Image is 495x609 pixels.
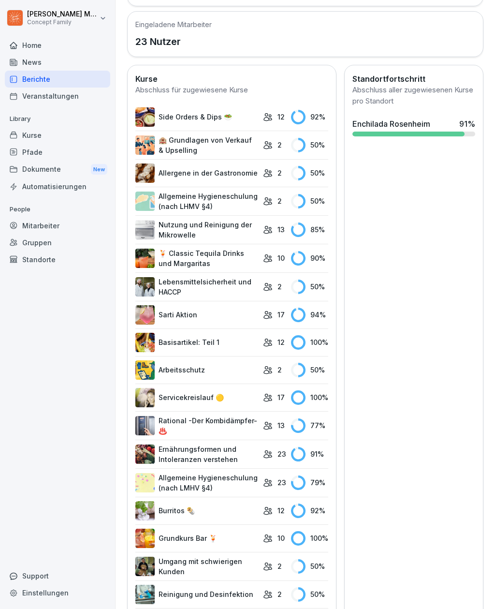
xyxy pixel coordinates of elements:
p: 23 [277,477,286,488]
div: 50 % [291,280,328,294]
a: Sarti Aktion [135,305,258,325]
div: Abschluss aller zugewiesenen Kurse pro Standort [352,85,475,106]
a: Automatisierungen [5,178,110,195]
div: 50 % [291,587,328,602]
a: Allgemeine Hygieneschulung (nach LHMV §4) [135,191,258,211]
img: v87k9k5isnb6jqloy4jwk1in.png [135,388,155,407]
div: 100 % [291,531,328,546]
p: 2 [277,196,282,206]
img: ibmq16c03v2u1873hyb2ubud.png [135,557,155,576]
a: Side Orders & Dips 🥗 [135,107,258,127]
a: Pfade [5,144,110,161]
h5: Eingeladene Mitarbeiter [135,19,212,30]
p: 2 [277,168,282,178]
div: 94 % [291,308,328,322]
p: 13 [277,224,285,235]
p: 10 [277,253,285,263]
div: 92 % [291,504,328,518]
div: 50 % [291,194,328,208]
div: 50 % [291,363,328,377]
a: Gruppen [5,234,110,251]
a: Standorte [5,251,110,268]
a: Berichte [5,71,110,88]
p: 12 [277,112,285,122]
p: 2 [277,589,282,599]
a: Allergene in der Gastronomie [135,163,258,183]
div: 91 % [459,118,475,130]
a: Einstellungen [5,584,110,601]
div: 90 % [291,251,328,266]
div: New [91,164,107,175]
img: q0q559oa0uxor67ynhkb83qw.png [135,305,155,325]
p: 23 Nutzer [135,34,212,49]
img: bdidfg6e4ofg5twq7n4gd52h.png [135,445,155,464]
a: Lebensmittelsicherheit und HACCP [135,277,258,297]
p: 2 [277,282,282,292]
p: Concept Family [27,19,98,26]
div: 50 % [291,559,328,574]
img: vl10squk9nhs2w7y6yyq5aqw.png [135,333,155,352]
a: Reinigung und Desinfektion [135,585,258,604]
div: 100 % [291,335,328,350]
img: ztsbguhbjntb8twi5r10a891.png [135,107,155,127]
p: 23 [277,449,286,459]
div: Enchilada Rosenheim [352,118,430,130]
p: People [5,202,110,217]
p: 13 [277,420,285,431]
img: przilfagqu39ul8e09m81im9.png [135,416,155,435]
a: Ernährungsformen und Intoleranzen verstehen [135,444,258,464]
p: 12 [277,505,285,516]
a: Home [5,37,110,54]
div: 77 % [291,418,328,433]
img: bgsrfyvhdm6180ponve2jajk.png [135,360,155,380]
a: Servicekreislauf 🟡 [135,388,258,407]
p: 12 [277,337,285,347]
img: a8yn40tlpli2795yia0sxgfc.png [135,135,155,155]
img: dxd8s47rr9jhvw0kot1muhqy.png [135,501,155,520]
img: gxsnf7ygjsfsmxd96jxi4ufn.png [135,192,155,211]
a: Mitarbeiter [5,217,110,234]
p: 17 [277,392,285,402]
div: 85 % [291,223,328,237]
p: Library [5,111,110,127]
a: Allgemeine Hygieneschulung (nach LMHV §4) [135,473,258,493]
p: 2 [277,561,282,571]
a: Veranstaltungen [5,88,110,104]
div: Support [5,567,110,584]
div: Abschluss für zugewiesene Kurse [135,85,328,96]
p: 2 [277,365,282,375]
h2: Standortfortschritt [352,73,475,85]
img: keporxd7e2fe1yz451s804y5.png [135,473,155,492]
a: Umgang mit schwierigen Kunden [135,556,258,577]
a: Rational -Der Kombidämpfer- ♨️ [135,416,258,436]
div: 50 % [291,138,328,152]
a: Burritos 🌯 [135,501,258,520]
img: q9ka5lds5r8z6j6e6z37df34.png [135,163,155,183]
a: News [5,54,110,71]
img: h1lolpoaabqe534qsg7vh4f7.png [135,220,155,239]
img: jc1ievjb437pynzz13nfszya.png [135,529,155,548]
a: 🍹 Classic Tequila Drinks und Margaritas [135,248,258,268]
div: Kurse [5,127,110,144]
div: 91 % [291,447,328,461]
div: Dokumente [5,161,110,178]
p: 10 [277,533,285,543]
a: Grundkurs Bar 🍹 [135,529,258,548]
img: w6z44imirsf58l7dk7m6l48m.png [135,249,155,268]
h2: Kurse [135,73,328,85]
a: Basisartikel: Teil 1 [135,333,258,352]
div: 79 % [291,475,328,490]
a: Arbeitsschutz [135,360,258,380]
p: 17 [277,310,285,320]
a: Enchilada Rosenheim91% [349,114,479,140]
a: Nutzung und Reinigung der Mikrowelle [135,220,258,240]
